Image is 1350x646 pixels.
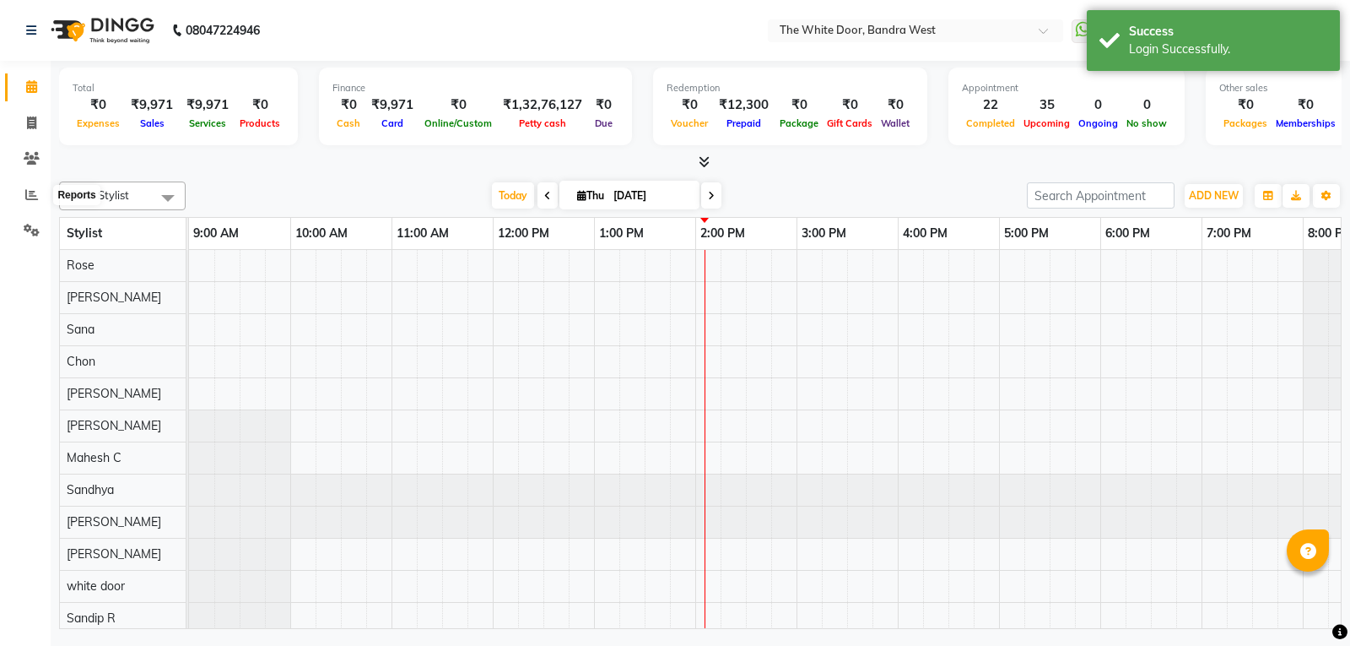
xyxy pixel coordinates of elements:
[377,117,408,129] span: Card
[420,95,496,115] div: ₹0
[185,117,230,129] span: Services
[496,95,589,115] div: ₹1,32,76,127
[186,7,260,54] b: 08047224946
[494,221,553,246] a: 12:00 PM
[67,611,116,626] span: Sandip R
[1019,117,1074,129] span: Upcoming
[235,95,284,115] div: ₹0
[1129,41,1327,58] div: Login Successfully.
[1074,95,1122,115] div: 0
[67,322,94,337] span: Sana
[1000,221,1053,246] a: 5:00 PM
[1019,95,1074,115] div: 35
[73,117,124,129] span: Expenses
[136,117,169,129] span: Sales
[492,182,534,209] span: Today
[962,81,1171,95] div: Appointment
[515,117,570,129] span: Petty cash
[595,221,648,246] a: 1:00 PM
[696,221,749,246] a: 2:00 PM
[591,117,617,129] span: Due
[43,7,159,54] img: logo
[67,354,95,369] span: Chon
[67,546,161,562] span: [PERSON_NAME]
[1122,117,1171,129] span: No show
[1219,95,1272,115] div: ₹0
[67,482,114,497] span: Sandhya
[332,95,364,115] div: ₹0
[722,117,765,129] span: Prepaid
[608,183,693,209] input: 2025-09-04
[420,117,496,129] span: Online/Custom
[1189,189,1239,202] span: ADD NEW
[1101,221,1154,246] a: 6:00 PM
[667,117,712,129] span: Voucher
[73,81,284,95] div: Total
[573,189,608,202] span: Thu
[712,95,775,115] div: ₹12,300
[775,117,823,129] span: Package
[667,81,914,95] div: Redemption
[291,221,352,246] a: 10:00 AM
[797,221,850,246] a: 3:00 PM
[1129,23,1327,41] div: Success
[823,95,877,115] div: ₹0
[67,514,161,529] span: [PERSON_NAME]
[392,221,453,246] a: 11:00 AM
[962,95,1019,115] div: 22
[73,95,124,115] div: ₹0
[1272,95,1340,115] div: ₹0
[899,221,952,246] a: 4:00 PM
[124,95,180,115] div: ₹9,971
[67,258,94,273] span: Rose
[332,81,618,95] div: Finance
[180,95,235,115] div: ₹9,971
[189,221,243,246] a: 9:00 AM
[235,117,284,129] span: Products
[775,95,823,115] div: ₹0
[1122,95,1171,115] div: 0
[67,386,161,401] span: [PERSON_NAME]
[1202,221,1255,246] a: 7:00 PM
[67,290,161,305] span: [PERSON_NAME]
[364,95,420,115] div: ₹9,971
[67,225,102,241] span: Stylist
[332,117,364,129] span: Cash
[1272,117,1340,129] span: Memberships
[67,450,121,465] span: Mahesh C
[1027,182,1174,209] input: Search Appointment
[67,418,161,433] span: [PERSON_NAME]
[1185,184,1243,208] button: ADD NEW
[67,578,125,594] span: white door
[962,117,1019,129] span: Completed
[589,95,618,115] div: ₹0
[53,185,100,205] div: Reports
[877,95,914,115] div: ₹0
[823,117,877,129] span: Gift Cards
[667,95,712,115] div: ₹0
[877,117,914,129] span: Wallet
[1219,117,1272,129] span: Packages
[1074,117,1122,129] span: Ongoing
